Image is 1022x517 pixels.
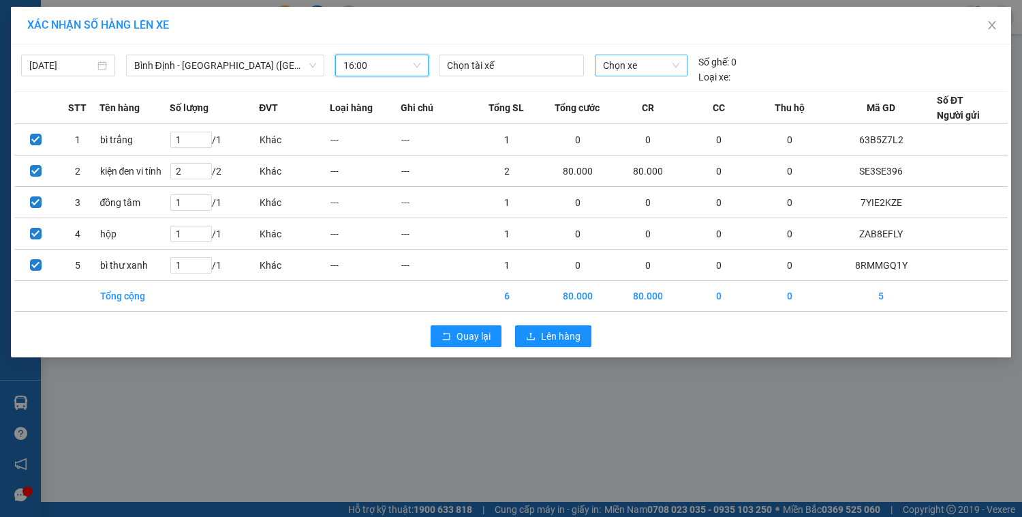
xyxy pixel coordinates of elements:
[259,156,330,187] td: Khác
[973,7,1011,45] button: Close
[542,218,613,250] td: 0
[330,218,401,250] td: ---
[526,331,536,342] span: upload
[330,100,373,115] span: Loại hàng
[27,18,169,31] span: XÁC NHẬN SỐ HÀNG LÊN XE
[698,70,730,85] span: Loại xe:
[259,100,278,115] span: ĐVT
[57,218,99,250] td: 4
[613,187,684,218] td: 0
[330,124,401,156] td: ---
[330,250,401,281] td: ---
[309,61,317,70] span: down
[259,218,330,250] td: Khác
[542,250,613,281] td: 0
[259,187,330,218] td: Khác
[401,100,433,115] span: Ghi chú
[613,281,684,312] td: 80.000
[259,250,330,281] td: Khác
[825,281,937,312] td: 5
[489,100,524,115] span: Tổng SL
[5,78,196,89] strong: Văn phòng đại diện – CN [GEOGRAPHIC_DATA]
[603,55,679,76] span: Chọn xe
[471,218,542,250] td: 1
[5,53,186,73] span: [GEOGRAPHIC_DATA], P. [GEOGRAPHIC_DATA], [GEOGRAPHIC_DATA]
[330,187,401,218] td: ---
[683,218,754,250] td: 0
[99,100,140,115] span: Tên hàng
[555,100,600,115] span: Tổng cước
[401,156,471,187] td: ---
[683,124,754,156] td: 0
[867,100,895,115] span: Mã GD
[57,187,99,218] td: 3
[613,218,684,250] td: 0
[170,187,259,218] td: / 1
[456,329,491,344] span: Quay lại
[825,218,937,250] td: ZAB8EFLY
[401,124,471,156] td: ---
[754,124,825,156] td: 0
[431,325,501,347] button: rollbackQuay lại
[170,124,259,156] td: / 1
[471,187,542,218] td: 1
[683,250,754,281] td: 0
[937,93,980,123] div: Số ĐT Người gửi
[68,100,87,115] span: STT
[170,218,259,250] td: / 1
[57,156,99,187] td: 2
[99,156,170,187] td: kiện đen vi tính
[99,250,170,281] td: bì thư xanh
[401,187,471,218] td: ---
[170,156,259,187] td: / 2
[99,281,170,312] td: Tổng cộng
[754,281,825,312] td: 0
[57,124,99,156] td: 1
[170,100,208,115] span: Số lượng
[471,250,542,281] td: 1
[683,187,754,218] td: 0
[44,22,160,35] strong: VẬN TẢI Ô TÔ KIM LIÊN
[401,218,471,250] td: ---
[330,156,401,187] td: ---
[401,250,471,281] td: ---
[683,281,754,312] td: 0
[825,156,937,187] td: SE3SE396
[698,55,737,70] div: 0
[542,156,613,187] td: 80.000
[99,187,170,218] td: đồng tâm
[698,55,729,70] span: Số ghế:
[541,329,580,344] span: Lên hàng
[471,156,542,187] td: 2
[613,156,684,187] td: 80.000
[542,187,613,218] td: 0
[5,91,189,111] span: [STREET_ADDRESS][PERSON_NAME] An Khê, [GEOGRAPHIC_DATA]
[613,124,684,156] td: 0
[754,156,825,187] td: 0
[754,218,825,250] td: 0
[754,250,825,281] td: 0
[134,55,316,76] span: Bình Định - Đà Nẵng (Hàng)
[343,55,421,76] span: 16:00
[99,124,170,156] td: bì trắng
[471,281,542,312] td: 6
[542,281,613,312] td: 80.000
[775,100,805,115] span: Thu hộ
[5,91,36,101] strong: Địa chỉ:
[29,58,95,73] input: 15/10/2025
[442,331,451,342] span: rollback
[259,124,330,156] td: Khác
[471,124,542,156] td: 1
[825,250,937,281] td: 8RMMGQ1Y
[613,250,684,281] td: 0
[63,7,141,20] strong: CÔNG TY TNHH
[5,40,65,50] strong: Trụ sở Công ty
[170,250,259,281] td: / 1
[642,100,654,115] span: CR
[57,250,99,281] td: 5
[683,156,754,187] td: 0
[5,53,36,63] strong: Địa chỉ:
[987,20,997,31] span: close
[825,187,937,218] td: 7YIE2KZE
[713,100,725,115] span: CC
